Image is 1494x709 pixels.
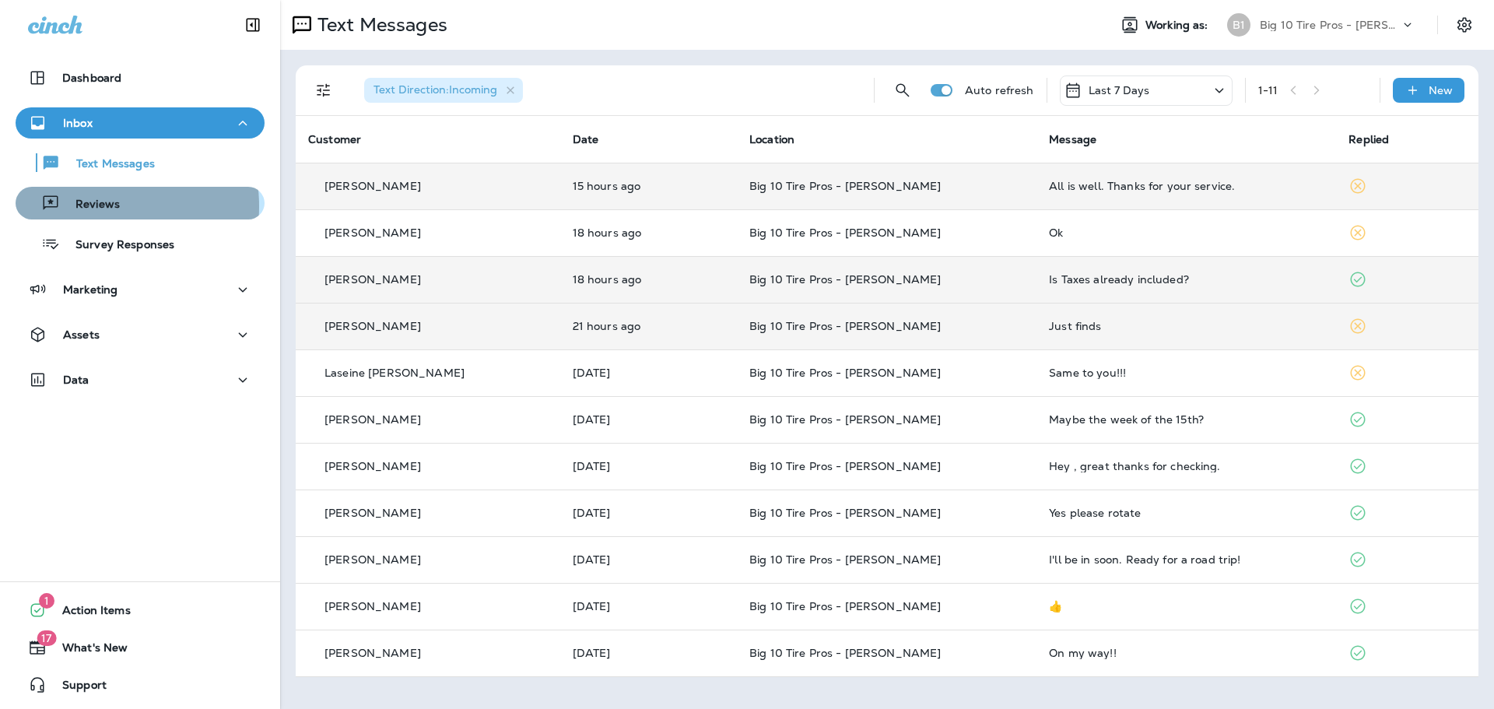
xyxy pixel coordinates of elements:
p: Survey Responses [60,238,174,253]
button: Text Messages [16,146,265,179]
p: Sep 3, 2025 08:57 PM [573,553,724,566]
div: Just finds [1049,320,1324,332]
p: [PERSON_NAME] [324,413,421,426]
span: Location [749,132,794,146]
p: Sep 9, 2025 05:11 PM [573,180,724,192]
p: [PERSON_NAME] [324,507,421,519]
p: Laseine [PERSON_NAME] [324,367,465,379]
button: Survey Responses [16,227,265,260]
p: Sep 5, 2025 02:34 PM [573,413,724,426]
p: Sep 4, 2025 10:25 AM [573,507,724,519]
div: Is Taxes already included? [1049,273,1324,286]
p: Text Messages [61,157,155,172]
p: Data [63,374,89,386]
span: Big 10 Tire Pros - [PERSON_NAME] [749,179,941,193]
p: Big 10 Tire Pros - [PERSON_NAME] [1260,19,1400,31]
p: [PERSON_NAME] [324,600,421,612]
span: Working as: [1145,19,1212,32]
button: Search Messages [887,75,918,106]
span: Big 10 Tire Pros - [PERSON_NAME] [749,319,941,333]
span: Text Direction : Incoming [373,82,497,97]
div: Hey , great thanks for checking. [1049,460,1324,472]
div: All is well. Thanks for your service. [1049,180,1324,192]
div: B1 [1227,13,1250,37]
p: [PERSON_NAME] [324,180,421,192]
div: 👍 [1049,600,1324,612]
div: Maybe the week of the 15th? [1049,413,1324,426]
p: Sep 9, 2025 01:15 PM [573,273,724,286]
p: [PERSON_NAME] [324,460,421,472]
p: Last 7 Days [1089,84,1150,97]
span: Action Items [47,604,131,623]
p: Sep 9, 2025 10:51 AM [573,320,724,332]
span: Big 10 Tire Pros - [PERSON_NAME] [749,226,941,240]
p: [PERSON_NAME] [324,226,421,239]
p: Reviews [60,198,120,212]
span: Big 10 Tire Pros - [PERSON_NAME] [749,459,941,473]
button: Assets [16,319,265,350]
span: Date [573,132,599,146]
span: Replied [1348,132,1389,146]
div: Text Direction:Incoming [364,78,523,103]
p: Sep 4, 2025 10:25 AM [573,460,724,472]
button: Inbox [16,107,265,139]
p: New [1429,84,1453,97]
span: Support [47,679,107,697]
span: Customer [308,132,361,146]
p: Marketing [63,283,117,296]
button: Support [16,669,265,700]
p: Assets [63,328,100,341]
p: Sep 9, 2025 01:36 PM [573,226,724,239]
span: Big 10 Tire Pros - [PERSON_NAME] [749,599,941,613]
button: Reviews [16,187,265,219]
p: Text Messages [311,13,447,37]
span: 1 [39,593,54,609]
button: Dashboard [16,62,265,93]
p: Dashboard [62,72,121,84]
div: 1 - 11 [1258,84,1278,97]
p: Sep 8, 2025 09:55 AM [573,367,724,379]
p: Sep 3, 2025 08:20 AM [573,600,724,612]
span: Big 10 Tire Pros - [PERSON_NAME] [749,553,941,567]
span: Big 10 Tire Pros - [PERSON_NAME] [749,646,941,660]
span: Message [1049,132,1096,146]
p: [PERSON_NAME] [324,273,421,286]
p: [PERSON_NAME] [324,647,421,659]
span: What's New [47,641,128,660]
div: Yes please rotate [1049,507,1324,519]
span: Big 10 Tire Pros - [PERSON_NAME] [749,412,941,426]
span: Big 10 Tire Pros - [PERSON_NAME] [749,506,941,520]
button: 1Action Items [16,595,265,626]
div: Same to you!!! [1049,367,1324,379]
span: Big 10 Tire Pros - [PERSON_NAME] [749,366,941,380]
button: Marketing [16,274,265,305]
button: 17What's New [16,632,265,663]
p: [PERSON_NAME] [324,553,421,566]
button: Filters [308,75,339,106]
button: Collapse Sidebar [231,9,275,40]
div: On my way!! [1049,647,1324,659]
button: Data [16,364,265,395]
div: I'll be in soon. Ready for a road trip! [1049,553,1324,566]
span: Big 10 Tire Pros - [PERSON_NAME] [749,272,941,286]
p: [PERSON_NAME] [324,320,421,332]
p: Inbox [63,117,93,129]
p: Sep 3, 2025 08:03 AM [573,647,724,659]
button: Settings [1450,11,1478,39]
span: 17 [37,630,56,646]
p: Auto refresh [965,84,1034,97]
div: Ok [1049,226,1324,239]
